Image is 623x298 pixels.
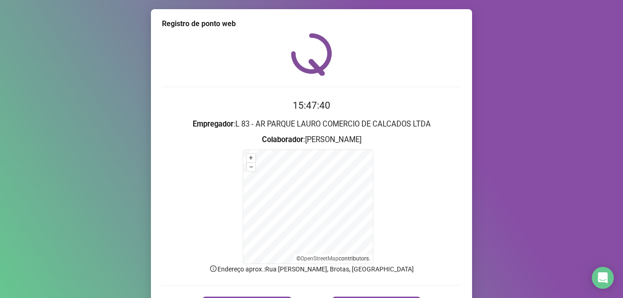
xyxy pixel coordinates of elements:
[262,135,303,144] strong: Colaborador
[291,33,332,76] img: QRPoint
[193,120,234,128] strong: Empregador
[247,154,256,162] button: +
[162,134,461,146] h3: : [PERSON_NAME]
[247,163,256,171] button: –
[209,265,217,273] span: info-circle
[296,255,370,262] li: © contributors.
[300,255,339,262] a: OpenStreetMap
[592,267,614,289] div: Open Intercom Messenger
[162,18,461,29] div: Registro de ponto web
[162,264,461,274] p: Endereço aprox. : Rua [PERSON_NAME], Brotas, [GEOGRAPHIC_DATA]
[293,100,330,111] time: 15:47:40
[162,118,461,130] h3: : L 83 - AR PARQUE LAURO COMERCIO DE CALCADOS LTDA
